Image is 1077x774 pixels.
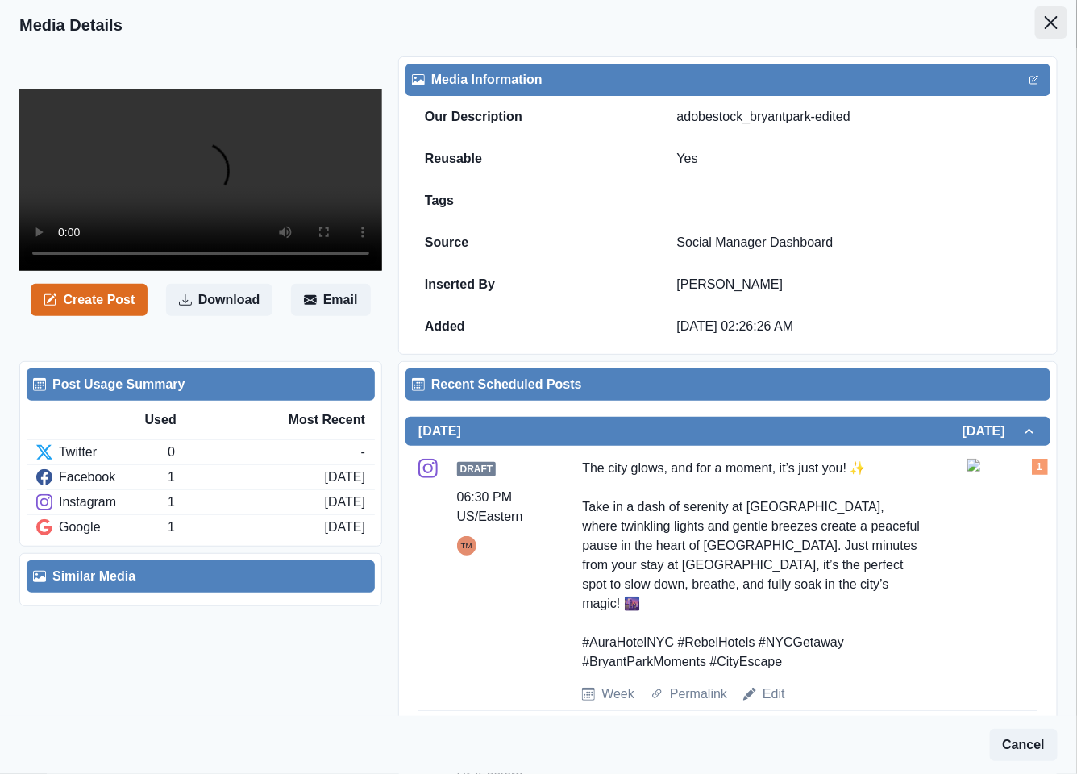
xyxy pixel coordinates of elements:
div: [DATE] [325,518,365,537]
h2: [DATE] [963,423,1021,439]
td: Source [405,222,658,264]
h2: [DATE] [418,423,461,439]
td: Reusable [405,138,658,180]
a: [PERSON_NAME] [677,277,784,291]
div: Instagram [36,493,168,512]
div: 0 [168,443,360,462]
div: Facebook [36,468,168,487]
td: Yes [658,138,1050,180]
td: adobestock_bryantpark-edited [658,96,1050,138]
button: Edit [1025,70,1044,89]
div: Used [145,410,256,430]
a: Permalink [670,685,727,704]
div: Twitter [36,443,168,462]
button: [DATE][DATE] [405,417,1050,446]
div: 1 [168,518,324,537]
div: Tony Manalo [461,536,472,556]
div: Most Recent [255,410,365,430]
img: wdn9o0bfmjrm3ko7m3gj [967,459,1048,472]
div: Recent Scheduled Posts [412,375,1044,394]
p: Social Manager Dashboard [677,235,1031,251]
button: Create Post [31,284,148,316]
div: Media Information [412,70,1044,89]
div: Post Usage Summary [33,375,368,394]
div: 06:30 PM US/Eastern [457,488,538,526]
div: The city glows, and for a moment, it’s just you! ✨ Take in a dash of serenity at [GEOGRAPHIC_DATA... [582,459,921,672]
div: [DATE] [325,468,365,487]
span: Draft [457,462,497,476]
div: [DATE] [325,493,365,512]
div: Google [36,518,168,537]
div: 1 [168,468,324,487]
a: Week [601,685,634,704]
td: Tags [405,180,658,222]
button: Download [166,284,272,316]
td: Our Description [405,96,658,138]
td: [DATE] 02:26:26 AM [658,306,1050,347]
div: - [361,443,365,462]
div: Total Media Attached [1032,459,1048,475]
td: Added [405,306,658,347]
td: Inserted By [405,264,658,306]
div: Similar Media [33,567,368,586]
button: Cancel [990,729,1058,761]
a: Edit [763,685,785,704]
div: 1 [168,493,324,512]
button: Email [291,284,371,316]
button: Close [1035,6,1067,39]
